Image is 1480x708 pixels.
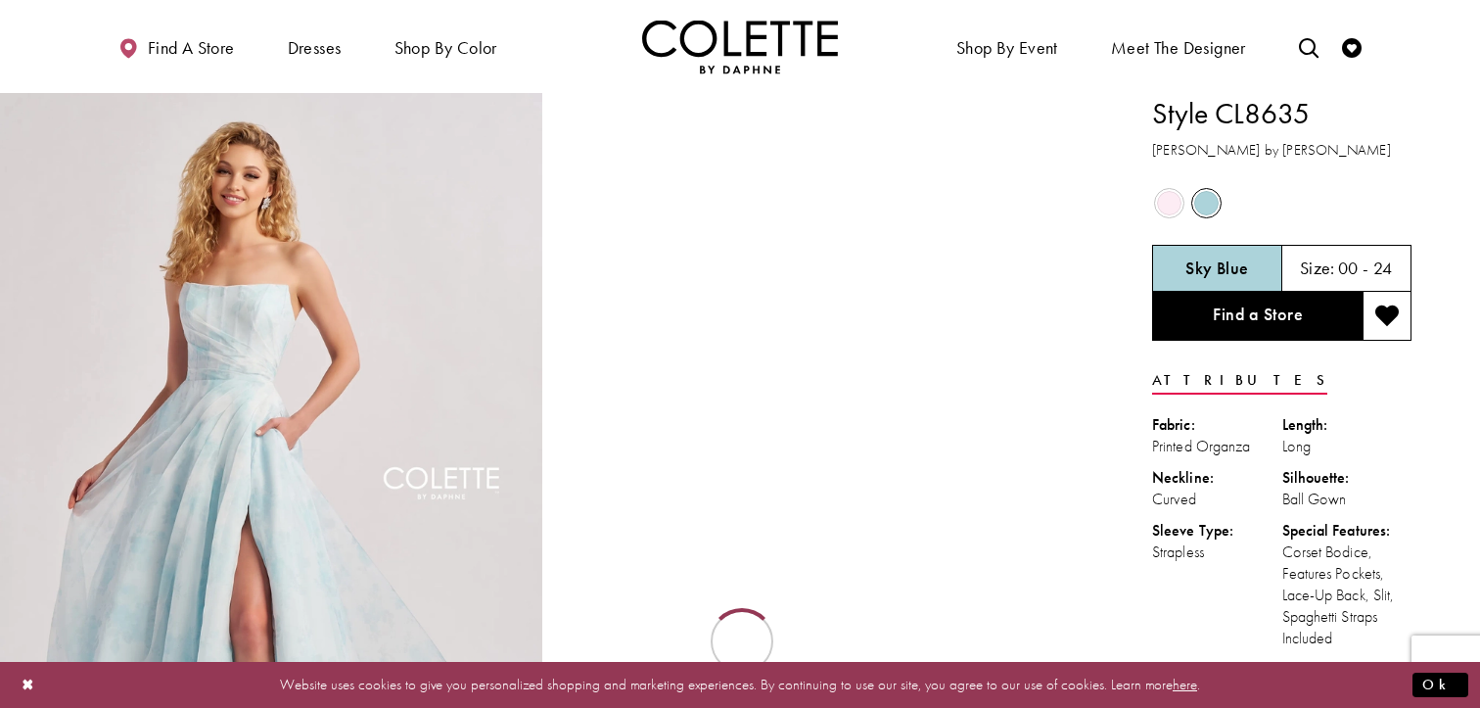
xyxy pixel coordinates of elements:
[148,38,235,58] span: Find a store
[1152,366,1327,395] a: Attributes
[288,38,342,58] span: Dresses
[1152,489,1282,510] div: Curved
[951,20,1063,73] span: Shop By Event
[1152,139,1411,162] h3: [PERSON_NAME] by [PERSON_NAME]
[642,20,838,73] img: Colette by Daphne
[1106,20,1251,73] a: Meet the designer
[1282,414,1412,436] div: Length:
[1282,489,1412,510] div: Ball Gown
[283,20,347,73] span: Dresses
[114,20,239,73] a: Find a store
[1282,542,1412,649] div: Corset Bodice, Features Pockets, Lace-Up Back, Slit, Spaghetti Straps Included
[394,38,497,58] span: Shop by color
[552,93,1094,364] video: Style CL8635 Colette by Daphne #1 autoplay loop mute video
[1152,93,1411,134] h1: Style CL8635
[1152,436,1282,457] div: Printed Organza
[642,20,838,73] a: Visit Home Page
[12,668,45,702] button: Close Dialog
[1152,414,1282,436] div: Fabric:
[1152,292,1363,341] a: Find a Store
[1294,20,1323,73] a: Toggle search
[1282,467,1412,489] div: Silhouette:
[1338,259,1393,278] h5: 00 - 24
[1152,467,1282,489] div: Neckline:
[141,672,1339,698] p: Website uses cookies to give you personalized shopping and marketing experiences. By continuing t...
[1152,659,1282,681] div: Waistline:
[1152,186,1186,220] div: Light Pink
[1152,542,1282,563] div: Strapless
[1337,20,1366,73] a: Check Wishlist
[1282,436,1412,457] div: Long
[1111,38,1246,58] span: Meet the designer
[1363,292,1411,341] button: Add to wishlist
[1152,520,1282,542] div: Sleeve Type:
[390,20,502,73] span: Shop by color
[1300,257,1335,279] span: Size:
[1412,673,1468,697] button: Submit Dialog
[1152,185,1411,222] div: Product color controls state depends on size chosen
[1282,520,1412,542] div: Special Features:
[956,38,1058,58] span: Shop By Event
[1173,675,1197,694] a: here
[1185,259,1248,278] h5: Chosen color
[1189,186,1224,220] div: Sky Blue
